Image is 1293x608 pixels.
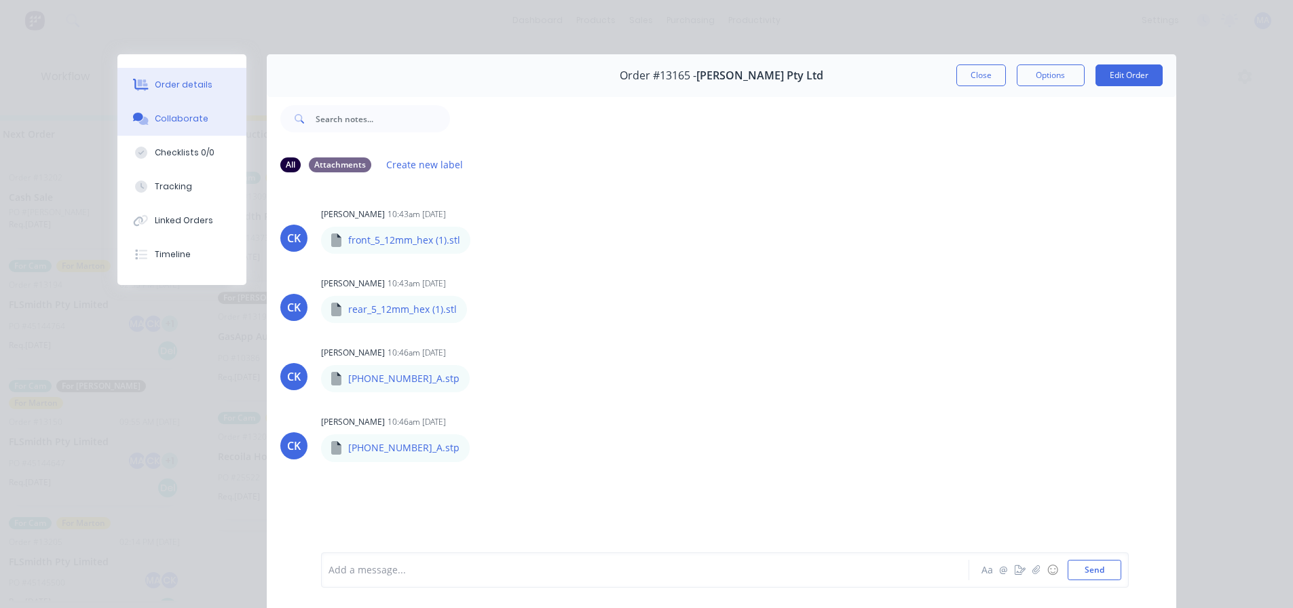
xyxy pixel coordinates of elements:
div: CK [287,438,301,454]
div: [PERSON_NAME] [321,278,385,290]
div: CK [287,368,301,385]
button: ☺ [1045,562,1061,578]
div: Timeline [155,248,191,261]
p: [PHONE_NUMBER]_A.stp [348,372,460,385]
button: Send [1068,560,1121,580]
div: 10:46am [DATE] [388,347,446,359]
button: @ [996,562,1012,578]
button: Order details [117,68,246,102]
div: All [280,157,301,172]
div: Checklists 0/0 [155,147,214,159]
div: Attachments [309,157,371,172]
span: [PERSON_NAME] Pty Ltd [696,69,823,82]
span: Order #13165 - [620,69,696,82]
div: [PERSON_NAME] [321,416,385,428]
button: Close [956,64,1006,86]
div: CK [287,299,301,316]
button: Edit Order [1095,64,1163,86]
button: Collaborate [117,102,246,136]
div: [PERSON_NAME] [321,208,385,221]
button: Aa [979,562,996,578]
button: Timeline [117,237,246,271]
p: rear_5_12mm_hex (1).stl [348,303,457,316]
div: 10:43am [DATE] [388,278,446,290]
div: Tracking [155,180,192,193]
div: CK [287,230,301,246]
p: front_5_12mm_hex (1).stl [348,233,460,247]
div: 10:46am [DATE] [388,416,446,428]
button: Tracking [117,170,246,204]
button: Create new label [379,155,470,174]
div: [PERSON_NAME] [321,347,385,359]
p: [PHONE_NUMBER]_A.stp [348,441,460,455]
button: Checklists 0/0 [117,136,246,170]
div: 10:43am [DATE] [388,208,446,221]
div: Order details [155,79,212,91]
div: Collaborate [155,113,208,125]
button: Options [1017,64,1085,86]
button: Linked Orders [117,204,246,237]
div: Linked Orders [155,214,213,227]
input: Search notes... [316,105,450,132]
